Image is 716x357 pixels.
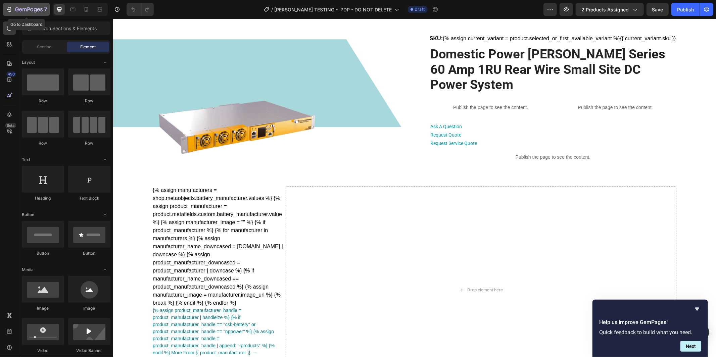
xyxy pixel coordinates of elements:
span: Element [80,44,96,50]
span: Section [37,44,52,50]
span: Toggle open [100,57,110,68]
div: Video Banner [68,348,110,354]
button: Next question [680,341,701,352]
span: Toggle open [100,154,110,165]
button: Hide survey [693,305,701,313]
div: Row [68,140,110,146]
div: Drop element here [354,268,390,274]
p: Publish the page to see the content. [441,85,564,92]
button: 2 products assigned [576,3,644,16]
div: Image [68,305,110,311]
button: Publish [671,3,700,16]
a: ask a question [317,105,349,110]
span: Draft [415,6,425,12]
p: Publish the page to see the content. [317,85,439,92]
div: Button [68,250,110,256]
a: request quote [317,113,348,119]
iframe: Design area [113,19,716,357]
a: request service quote [317,122,364,127]
div: Button [22,250,64,256]
div: Row [22,98,64,104]
span: Save [652,7,663,12]
span: Text [22,157,30,163]
input: Search Sections & Elements [22,21,110,35]
div: Beta [5,123,16,128]
p: 7 [44,5,47,13]
span: Button [22,212,34,218]
div: Undo/Redo [127,3,154,16]
span: Media [22,267,34,273]
p: Quick feedback to build what you need. [599,329,701,336]
div: Heading [22,195,64,201]
span: More From {{ product_manufacturer }} → [58,331,143,337]
div: Help us improve GemPages! [599,305,701,352]
h2: Domestic Power [PERSON_NAME] Series 60 Amp 1RU Rear Wire Small Site DC Power System [317,27,563,74]
span: Toggle open [100,264,110,275]
span: / [271,6,273,13]
span: Layout [22,59,35,65]
span: [PERSON_NAME] TESTING - PDP - DO NOT DELETE [274,6,392,13]
div: Text Block [68,195,110,201]
p: Publish the page to see the content. [317,135,563,142]
div: Row [22,140,64,146]
button: 7 [3,3,50,16]
span: 2 products assigned [581,6,629,13]
div: Row [68,98,110,104]
div: Publish [677,6,694,13]
h2: {% assign product_manufacturer_handle = product_manufacturer | handleize %} {% if product_manufac... [40,288,170,338]
div: 450 [6,71,16,77]
h2: Help us improve GemPages! [599,318,701,326]
span: Toggle open [100,209,110,220]
button: Save [647,3,669,16]
div: Image [22,305,64,311]
div: Video [22,348,64,354]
